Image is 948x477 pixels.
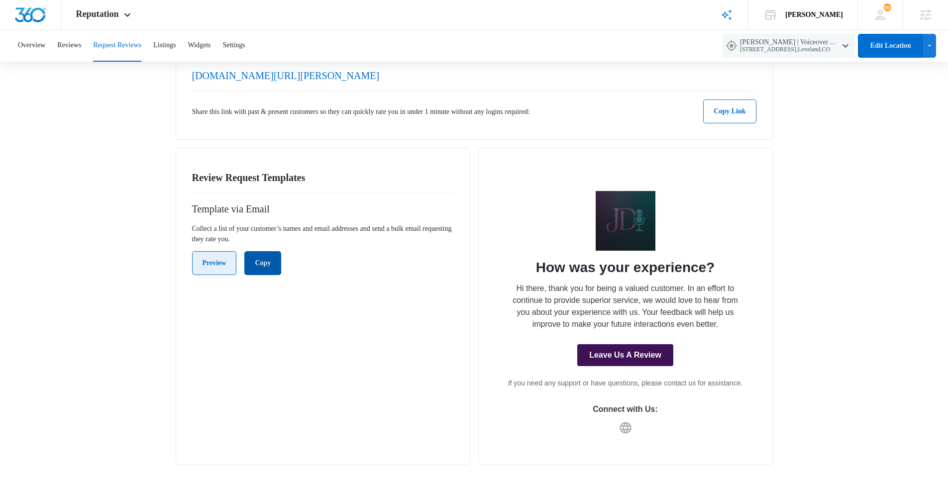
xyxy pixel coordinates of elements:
button: Copy Link [703,99,756,123]
p: Collect a list of your customer’s names and email addresses and send a bulk email requesting they... [192,223,454,244]
button: [PERSON_NAME] | Voiceover Artist[STREET_ADDRESS],Loveland,CO [723,34,854,58]
span: Reputation [76,9,119,19]
img: Jeni Dean | Voiceover Artist [596,191,655,251]
button: Reviews [57,30,81,62]
button: Listings [153,30,176,62]
a: [DOMAIN_NAME][URL][PERSON_NAME] [192,70,380,81]
button: Settings [222,30,245,62]
span: 385 [883,3,891,11]
a: Leave Us A Review [577,344,673,366]
h2: Review Request Templates [192,170,454,185]
p: Connect with Us: [507,404,744,415]
div: account name [785,11,843,19]
div: Share this link with past & present customers so they can quickly rate you in under 1 minute with... [192,99,756,123]
button: Edit Location [858,34,923,58]
button: Copy [244,251,281,275]
button: Widgets [188,30,211,62]
button: Overview [18,30,45,62]
span: [STREET_ADDRESS] , Loveland , CO [740,46,840,53]
img: Website [619,421,632,435]
p: Template via Email [192,201,454,216]
span: [PERSON_NAME] | Voiceover Artist [740,38,840,53]
div: notifications count [883,3,891,11]
button: Request Reviews [93,30,141,62]
p: How was your experience? [507,259,744,277]
p: If you need any support or have questions, please contact us for assistance. [507,378,744,388]
p: Hi there, thank you for being a valued customer. In an effort to continue to provide superior ser... [511,283,740,330]
button: Preview [192,251,237,275]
